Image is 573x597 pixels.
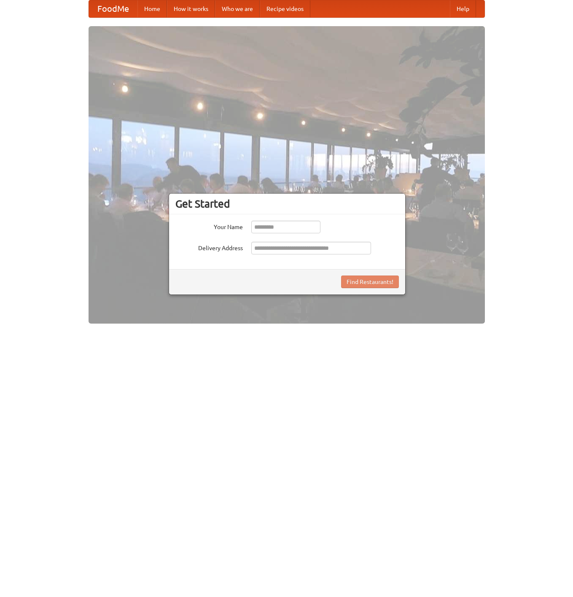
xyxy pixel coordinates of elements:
[175,197,399,210] h3: Get Started
[175,242,243,252] label: Delivery Address
[137,0,167,17] a: Home
[215,0,260,17] a: Who we are
[175,221,243,231] label: Your Name
[341,276,399,288] button: Find Restaurants!
[89,0,137,17] a: FoodMe
[450,0,476,17] a: Help
[260,0,310,17] a: Recipe videos
[167,0,215,17] a: How it works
